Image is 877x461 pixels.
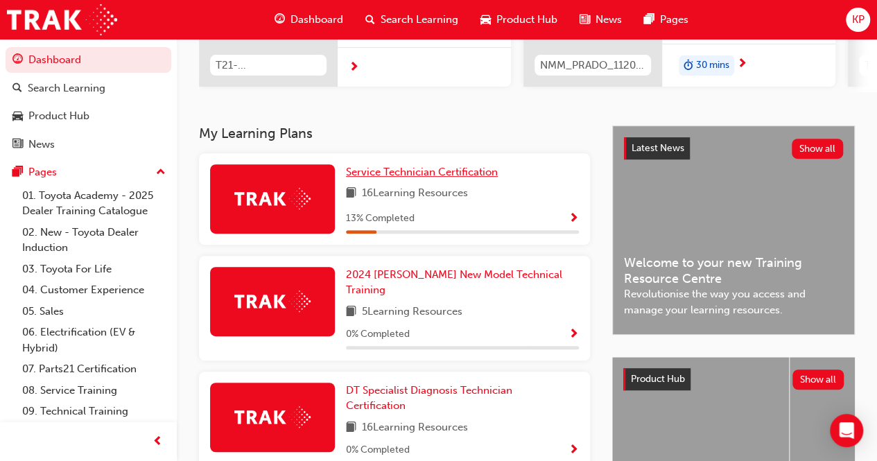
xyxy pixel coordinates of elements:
[792,139,844,159] button: Show all
[346,166,498,178] span: Service Technician Certification
[696,58,729,73] span: 30 mins
[362,419,468,437] span: 16 Learning Resources
[381,12,458,28] span: Search Learning
[17,222,171,259] a: 02. New - Toyota Dealer Induction
[6,159,171,185] button: Pages
[596,12,622,28] span: News
[7,4,117,35] img: Trak
[275,11,285,28] span: guage-icon
[568,444,579,457] span: Show Progress
[28,80,105,96] div: Search Learning
[568,213,579,225] span: Show Progress
[346,185,356,202] span: book-icon
[28,164,57,180] div: Pages
[362,304,462,321] span: 5 Learning Resources
[290,12,343,28] span: Dashboard
[346,419,356,437] span: book-icon
[624,286,843,318] span: Revolutionise the way you access and manage your learning resources.
[6,132,171,157] a: News
[12,82,22,95] span: search-icon
[612,125,855,335] a: Latest NewsShow allWelcome to your new Training Resource CentreRevolutionise the way you access a...
[851,12,864,28] span: KP
[846,8,870,32] button: KP
[234,188,311,209] img: Trak
[644,11,654,28] span: pages-icon
[660,12,688,28] span: Pages
[354,6,469,34] a: search-iconSearch Learning
[346,442,410,458] span: 0 % Completed
[6,103,171,129] a: Product Hub
[12,54,23,67] span: guage-icon
[346,211,415,227] span: 13 % Completed
[632,142,684,154] span: Latest News
[153,433,163,451] span: prev-icon
[346,383,579,414] a: DT Specialist Diagnosis Technician Certification
[568,329,579,341] span: Show Progress
[17,185,171,222] a: 01. Toyota Academy - 2025 Dealer Training Catalogue
[17,259,171,280] a: 03. Toyota For Life
[17,279,171,301] a: 04. Customer Experience
[469,6,568,34] a: car-iconProduct Hub
[234,406,311,428] img: Trak
[199,125,590,141] h3: My Learning Plans
[17,401,171,422] a: 09. Technical Training
[540,58,645,73] span: NMM_PRADO_112024_MODULE_1
[17,322,171,358] a: 06. Electrification (EV & Hybrid)
[156,164,166,182] span: up-icon
[234,290,311,312] img: Trak
[28,108,89,124] div: Product Hub
[12,139,23,151] span: news-icon
[28,137,55,153] div: News
[568,442,579,459] button: Show Progress
[362,185,468,202] span: 16 Learning Resources
[568,6,633,34] a: news-iconNews
[633,6,700,34] a: pages-iconPages
[496,12,557,28] span: Product Hub
[346,384,512,412] span: DT Specialist Diagnosis Technician Certification
[346,267,579,298] a: 2024 [PERSON_NAME] New Model Technical Training
[737,58,747,71] span: next-icon
[568,210,579,227] button: Show Progress
[346,268,562,297] span: 2024 [PERSON_NAME] New Model Technical Training
[6,44,171,159] button: DashboardSearch LearningProduct HubNews
[480,11,491,28] span: car-icon
[349,62,359,74] span: next-icon
[216,58,321,73] span: T21-STFOS_PRE_EXAM
[12,110,23,123] span: car-icon
[580,11,590,28] span: news-icon
[792,369,844,390] button: Show all
[365,11,375,28] span: search-icon
[6,76,171,101] a: Search Learning
[346,327,410,342] span: 0 % Completed
[624,137,843,159] a: Latest NewsShow all
[17,358,171,380] a: 07. Parts21 Certification
[624,255,843,286] span: Welcome to your new Training Resource Centre
[830,414,863,447] div: Open Intercom Messenger
[17,380,171,401] a: 08. Service Training
[623,368,844,390] a: Product HubShow all
[346,164,503,180] a: Service Technician Certification
[684,57,693,75] span: duration-icon
[346,304,356,321] span: book-icon
[17,301,171,322] a: 05. Sales
[6,47,171,73] a: Dashboard
[12,166,23,179] span: pages-icon
[568,326,579,343] button: Show Progress
[631,373,685,385] span: Product Hub
[263,6,354,34] a: guage-iconDashboard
